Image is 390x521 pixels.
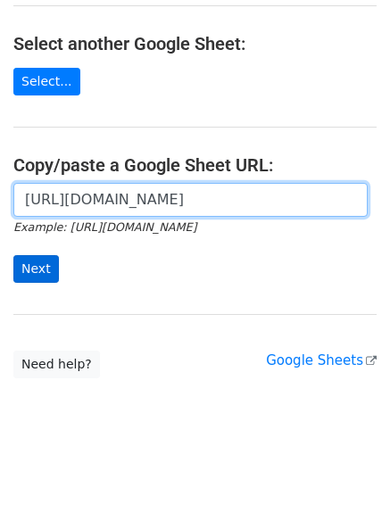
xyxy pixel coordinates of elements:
small: Example: [URL][DOMAIN_NAME] [13,220,196,234]
iframe: Chat Widget [301,435,390,521]
h4: Select another Google Sheet: [13,33,377,54]
h4: Copy/paste a Google Sheet URL: [13,154,377,176]
a: Select... [13,68,80,95]
a: Google Sheets [266,352,377,368]
input: Next [13,255,59,283]
input: Paste your Google Sheet URL here [13,183,368,217]
a: Need help? [13,351,100,378]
